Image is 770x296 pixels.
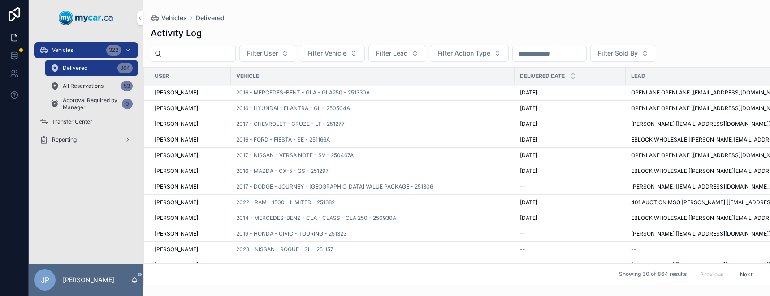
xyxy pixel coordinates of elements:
span: [PERSON_NAME] [155,214,198,222]
div: scrollable content [29,36,143,159]
span: [PERSON_NAME] [155,246,198,253]
span: Delivered [63,64,87,72]
span: [DATE] [520,120,537,128]
h1: Activity Log [151,27,202,39]
button: Select Button [300,45,365,62]
span: [DATE] [520,199,537,206]
button: Select Button [430,45,509,62]
div: 322 [106,45,121,56]
div: 864 [117,63,133,73]
span: All Reservations [63,82,104,90]
a: 2017 - CHEVROLET - CRUZE - LT - 251277 [236,120,345,128]
img: App logo [59,11,113,25]
span: [PERSON_NAME] [155,167,198,175]
span: [DATE] [520,105,537,112]
a: Approval Required by Manager0 [45,96,138,112]
a: 2016 - MERCEDES-BENZ - GLA - GLA250 - 251330A [236,89,370,96]
a: 2016 - MAZDA - CX-5 - GS - 251297 [236,167,329,175]
a: 2014 - MERCEDES-BENZ - CLA - CLASS - CLA 250 - 250930A [236,214,396,222]
span: Transfer Center [52,118,92,125]
span: Delivered Date [520,73,565,80]
span: Vehicles [161,13,187,22]
span: Reporting [52,136,77,143]
span: [PERSON_NAME] [155,136,198,143]
span: Showing 30 of 864 results [619,271,687,278]
span: User [155,73,169,80]
span: Approval Required by Manager [63,97,118,111]
a: Reporting [34,132,138,148]
span: Filter Lead [376,49,408,58]
span: JP [41,275,49,285]
span: Filter Vehicle [307,49,346,58]
a: Vehicles322 [34,42,138,58]
button: Select Button [239,45,296,62]
button: Select Button [590,45,656,62]
span: -- [520,262,525,269]
a: Vehicles [151,13,187,22]
span: Filter Action Type [437,49,490,58]
span: [DATE] [520,167,537,175]
span: -- [520,230,525,237]
span: [DATE] [520,89,537,96]
a: 2023 - NISSAN - ROGUE - SL - 251157 [236,246,333,253]
a: 2016 - HYUNDAI - ELANTRA - GL - 250504A [236,105,350,112]
a: 2017 - NISSAN - VERSA NOTE - SV - 250467A [236,152,354,159]
span: [PERSON_NAME] [155,183,198,190]
div: 0 [122,99,133,109]
span: [PERSON_NAME] [155,120,198,128]
span: [PERSON_NAME] [155,199,198,206]
span: [DATE] [520,152,537,159]
span: Lead [631,73,645,80]
button: Select Button [368,45,426,62]
span: Vehicles [52,47,73,54]
span: -- [520,183,525,190]
span: [PERSON_NAME] [155,262,198,269]
a: Transfer Center [34,114,138,130]
span: [PERSON_NAME] [155,105,198,112]
span: Vehicle [236,73,259,80]
span: [DATE] [520,214,537,222]
span: [PERSON_NAME] [155,152,198,159]
span: -- [631,246,636,253]
span: [PERSON_NAME] [155,230,198,237]
p: [PERSON_NAME] [63,275,114,284]
a: 2022 - RAM - 1500 - LIMITED - 251382 [236,199,335,206]
a: 2022 - NISSAN - QASHQAI - S - 251391 [236,262,336,269]
span: Filter User [247,49,278,58]
a: 2016 - FORD - FIESTA - SE - 251166A [236,136,330,143]
button: Next [734,267,759,281]
a: 2019 - HONDA - CIVIC - TOURING - 251323 [236,230,346,237]
span: Filter Sold By [598,49,638,58]
span: -- [520,246,525,253]
span: [DATE] [520,136,537,143]
a: 2017 - DODGE - JOURNEY - [GEOGRAPHIC_DATA] VALUE PACKAGE - 251306 [236,183,433,190]
span: [PERSON_NAME] [155,89,198,96]
a: Delivered864 [45,60,138,76]
div: 53 [121,81,133,91]
a: All Reservations53 [45,78,138,94]
a: Delivered [196,13,225,22]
